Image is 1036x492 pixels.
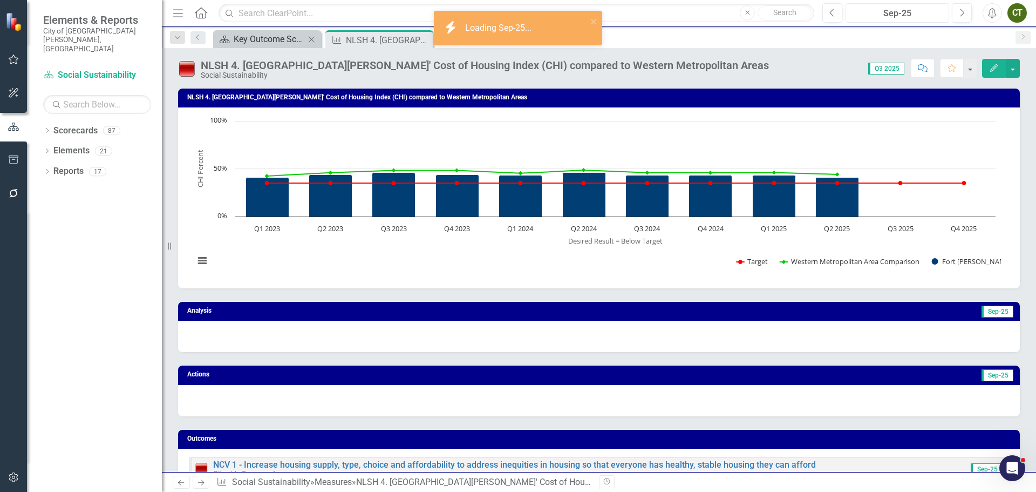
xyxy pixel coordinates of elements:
[216,32,305,46] a: Key Outcome Scorecard
[849,7,945,20] div: Sep-25
[265,181,269,185] path: Q1 2023, 35. Target.
[187,94,1014,101] h3: NLSH 4. [GEOGRAPHIC_DATA][PERSON_NAME]' Cost of Housing Index (CHI) compared to Western Metropoli...
[103,126,120,135] div: 87
[232,477,310,487] a: Social Sustainability
[582,168,586,172] path: Q2 2024, 48.6. Western Metropolitan Area Comparison.
[962,181,966,185] path: Q4 2025, 35. Target.
[888,224,914,233] text: Q3 2025
[645,181,650,185] path: Q3 2024, 35. Target.
[982,306,1013,318] span: Sep-25
[761,224,787,233] text: Q1 2025
[698,224,724,233] text: Q4 2024
[189,116,1001,278] svg: Interactive chart
[824,224,850,233] text: Q2 2025
[53,165,84,178] a: Reports
[465,22,534,35] div: Loading Sep-25...
[214,163,227,173] text: 50%
[626,176,669,217] path: Q3 2024, 43. Fort Collins CHI.
[568,236,663,246] text: Desired Result = Below Target
[835,181,840,185] path: Q2 2025, 35. Target.
[455,181,459,185] path: Q4 2023, 35. Target.
[265,174,269,178] path: Q1 2023, 42.36. Western Metropolitan Area Comparison.
[187,371,520,378] h3: Actions
[189,116,1009,278] div: Chart. Highcharts interactive chart.
[519,171,523,176] path: Q1 2024, 45.28. Western Metropolitan Area Comparison.
[346,33,431,47] div: NLSH 4. [GEOGRAPHIC_DATA][PERSON_NAME]' Cost of Housing Index (CHI) compared to Western Metropoli...
[254,224,280,233] text: Q1 2023
[444,224,470,233] text: Q4 2023
[571,224,597,233] text: Q2 2024
[356,477,803,487] div: NLSH 4. [GEOGRAPHIC_DATA][PERSON_NAME]' Cost of Housing Index (CHI) compared to Western Metropoli...
[195,150,205,188] text: CHI Percent
[95,146,112,156] div: 21
[773,8,796,17] span: Search
[499,176,542,217] path: Q1 2024, 43. Fort Collins CHI.
[772,181,776,185] path: Q1 2025, 35. Target.
[317,224,343,233] text: Q2 2023
[309,175,352,217] path: Q2 2023, 44. Fort Collins CHI.
[43,14,151,26] span: Elements & Reports
[265,181,966,185] g: Target, series 1 of 3. Line with 12 data points.
[187,307,539,314] h3: Analysis
[708,171,713,175] path: Q4 2024, 45.88. Western Metropolitan Area Comparison.
[772,171,776,175] path: Q1 2025, 46.1. Western Metropolitan Area Comparison.
[53,125,98,137] a: Scorecards
[43,26,151,53] small: City of [GEOGRAPHIC_DATA][PERSON_NAME], [GEOGRAPHIC_DATA]
[971,463,1003,475] span: Sep-25
[53,145,90,157] a: Elements
[43,69,151,82] a: Social Sustainability
[329,181,333,185] path: Q2 2023, 35. Target.
[195,253,210,268] button: View chart menu, Chart
[216,476,591,489] div: » »
[519,181,523,185] path: Q1 2024, 35. Target.
[234,32,305,46] div: Key Outcome Scorecard
[999,455,1025,481] iframe: Intercom live chat
[645,171,650,175] path: Q3 2024, 45.88. Western Metropolitan Area Comparison.
[89,167,106,176] div: 17
[315,477,352,487] a: Measures
[708,181,713,185] path: Q4 2024, 35. Target.
[898,181,903,185] path: Q3 2025, 35. Target.
[582,181,586,185] path: Q2 2024, 35. Target.
[201,71,769,79] div: Social Sustainability
[219,4,814,23] input: Search ClearPoint...
[210,115,227,125] text: 100%
[5,12,24,31] img: ClearPoint Strategy
[381,224,407,233] text: Q3 2023
[217,211,227,220] text: 0%
[868,63,904,75] span: Q3 2025
[372,173,415,217] path: Q3 2023, 46. Fort Collins CHI.
[816,178,859,217] path: Q2 2025, 41. Fort Collins CHI.
[932,257,991,266] button: Show Fort Collins CHI
[213,460,816,470] a: NCV 1 - Increase housing supply, type, choice and affordability to address inequities in housing ...
[634,224,660,233] text: Q3 2024
[392,181,396,185] path: Q3 2023, 35. Target.
[563,173,606,217] path: Q2 2024, 46. Fort Collins CHI.
[213,469,275,478] small: Citywide Scorecard
[951,224,977,233] text: Q4 2025
[982,369,1013,381] span: Sep-25
[187,435,1014,442] h3: Outcomes
[753,176,796,217] path: Q1 2025, 43. Fort Collins CHI.
[780,257,919,266] button: Show Western Metropolitan Area Comparison
[392,169,396,173] path: Q3 2023, 48.28. Western Metropolitan Area Comparison.
[436,175,479,217] path: Q4 2023, 44. Fort Collins CHI.
[1007,3,1027,23] button: CT
[178,60,195,77] img: Below Plan
[246,178,289,217] path: Q1 2023, 41. Fort Collins CHI.
[43,95,151,114] input: Search Below...
[455,169,459,173] path: Q4 2023, 48.28. Western Metropolitan Area Comparison.
[590,15,598,28] button: close
[758,5,812,21] button: Search
[201,59,769,71] div: NLSH 4. [GEOGRAPHIC_DATA][PERSON_NAME]' Cost of Housing Index (CHI) compared to Western Metropoli...
[689,176,732,217] path: Q4 2024, 43. Fort Collins CHI.
[195,462,208,475] img: Below Plan
[329,171,333,175] path: Q2 2023, 45.88. Western Metropolitan Area Comparison.
[737,257,768,266] button: Show Target
[846,3,949,23] button: Sep-25
[507,224,534,233] text: Q1 2024
[835,172,840,177] path: Q2 2025, 44.1. Western Metropolitan Area Comparison.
